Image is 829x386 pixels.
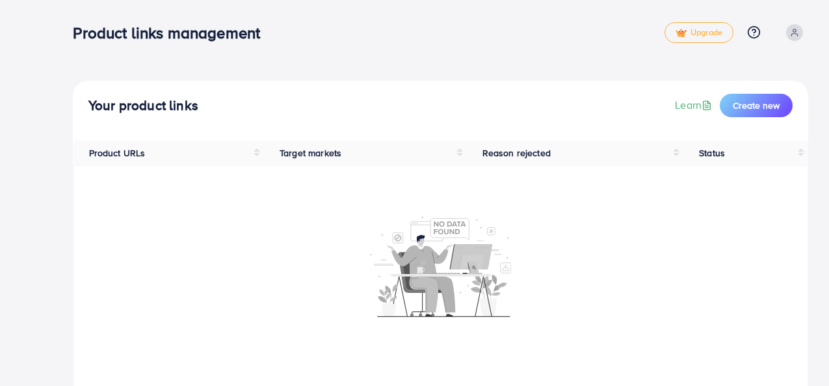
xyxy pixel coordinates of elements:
a: tickUpgrade [665,22,733,43]
button: Create new [720,94,793,117]
span: Target markets [280,146,341,159]
span: Product URLs [89,146,146,159]
img: tick [676,29,687,38]
h3: Product links management [73,23,270,42]
span: Upgrade [676,28,722,38]
a: Learn [675,98,715,113]
h4: Your product links [88,98,198,114]
span: Status [699,146,725,159]
span: Reason rejected [482,146,551,159]
img: No account [370,215,512,317]
span: Create new [733,99,780,112]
